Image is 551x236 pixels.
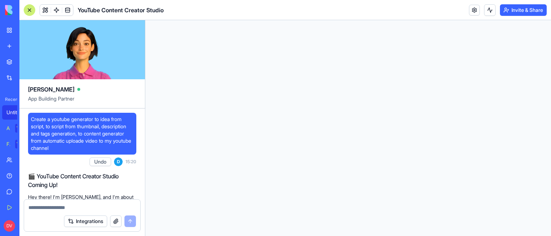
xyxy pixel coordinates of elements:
[28,95,136,108] span: App Building Partner
[15,140,27,148] div: TRY
[28,172,136,189] h2: 🎬 YouTube Content Creator Studio Coming Up!
[2,105,31,120] a: Untitled App
[2,97,17,102] span: Recent
[78,6,164,14] span: YouTube Content Creator Studio
[64,215,107,227] button: Integrations
[4,220,15,232] span: DV
[6,141,10,148] div: Feedback Form
[6,125,10,132] div: AI Logo Generator
[28,193,136,230] p: Hey there! I'm [PERSON_NAME], and I'm about to build you an amazing YouTube automation powerhouse...
[2,121,31,135] a: AI Logo GeneratorTRY
[28,85,74,94] span: [PERSON_NAME]
[15,124,27,133] div: TRY
[6,109,27,116] div: Untitled App
[31,116,133,152] span: Create a youtube generator to idea from script, to script from thumbnail, description and tags ge...
[90,157,111,166] button: Undo
[2,137,31,151] a: Feedback FormTRY
[114,157,123,166] span: D
[500,4,547,16] button: Invite & Share
[126,159,136,165] span: 15:20
[5,5,50,15] img: logo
